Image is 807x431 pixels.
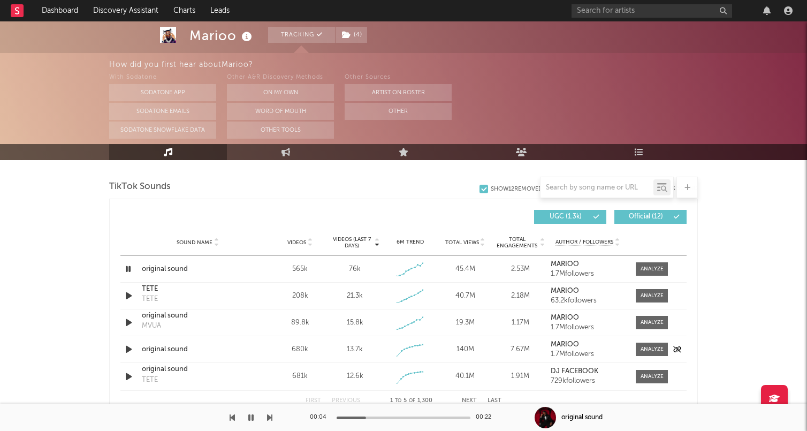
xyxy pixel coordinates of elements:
div: Other A&R Discovery Methods [227,71,334,84]
div: 680k [275,344,325,355]
div: 89.8k [275,317,325,328]
div: 1 5 1,300 [382,395,440,407]
span: Author / Followers [555,239,613,246]
a: MARIOO [551,314,625,322]
button: Other Tools [227,122,334,139]
button: Tracking [268,27,335,43]
div: TETE [142,375,158,385]
div: 76k [349,264,361,275]
button: Official(12) [614,210,687,224]
strong: MARIOO [551,261,579,268]
button: Last [488,398,501,404]
a: original sound [142,264,254,275]
button: Other [345,103,452,120]
strong: MARIOO [551,314,579,321]
div: 63.2k followers [551,297,625,305]
span: UGC ( 1.3k ) [541,214,590,220]
span: to [395,398,401,403]
a: MARIOO [551,288,625,295]
span: Videos [287,239,306,246]
a: original sound [142,344,254,355]
span: Sound Name [177,239,212,246]
button: Artist on Roster [345,84,452,101]
div: 565k [275,264,325,275]
div: 140M [440,344,490,355]
div: original sound [561,413,603,422]
a: original sound [142,311,254,321]
button: Previous [332,398,360,404]
button: Next [462,398,477,404]
strong: DJ FACEBOOK [551,368,598,375]
div: Other Sources [345,71,452,84]
input: Search for artists [572,4,732,18]
span: Videos (last 7 days) [330,236,374,249]
a: DJ FACEBOOK [551,368,625,375]
div: 729k followers [551,377,625,385]
a: original sound [142,364,254,375]
div: 12.6k [347,371,363,382]
div: 6M Trend [385,238,435,246]
div: 1.7M followers [551,270,625,278]
span: of [409,398,415,403]
div: 2.18M [496,291,545,301]
span: Total Views [445,239,479,246]
div: 1.7M followers [551,351,625,358]
div: Marioo [189,27,255,44]
div: 1.91M [496,371,545,382]
button: UGC(1.3k) [534,210,606,224]
div: 1.17M [496,317,545,328]
div: 13.7k [347,344,363,355]
div: How did you first hear about Marioo ? [109,58,807,71]
div: 681k [275,371,325,382]
div: 7.67M [496,344,545,355]
div: 40.7M [440,291,490,301]
strong: MARIOO [551,288,579,294]
button: (4) [336,27,367,43]
div: 40.1M [440,371,490,382]
button: Word Of Mouth [227,103,334,120]
span: Total Engagements [496,236,539,249]
div: 45.4M [440,264,490,275]
button: Sodatone App [109,84,216,101]
a: TETE [142,284,254,294]
div: With Sodatone [109,71,216,84]
div: 208k [275,291,325,301]
div: 19.3M [440,317,490,328]
div: 15.8k [347,317,363,328]
div: 1.7M followers [551,324,625,331]
strong: MARIOO [551,341,579,348]
button: On My Own [227,84,334,101]
input: Search by song name or URL [540,184,653,192]
div: TETE [142,294,158,305]
span: Official ( 12 ) [621,214,671,220]
div: 2.53M [496,264,545,275]
span: ( 4 ) [335,27,368,43]
a: MARIOO [551,261,625,268]
div: 00:04 [310,411,331,424]
div: 21.3k [347,291,363,301]
div: MVUA [142,321,161,331]
button: Sodatone Emails [109,103,216,120]
button: First [306,398,321,404]
button: Sodatone Snowflake Data [109,122,216,139]
div: 00:22 [476,411,497,424]
a: MARIOO [551,341,625,349]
